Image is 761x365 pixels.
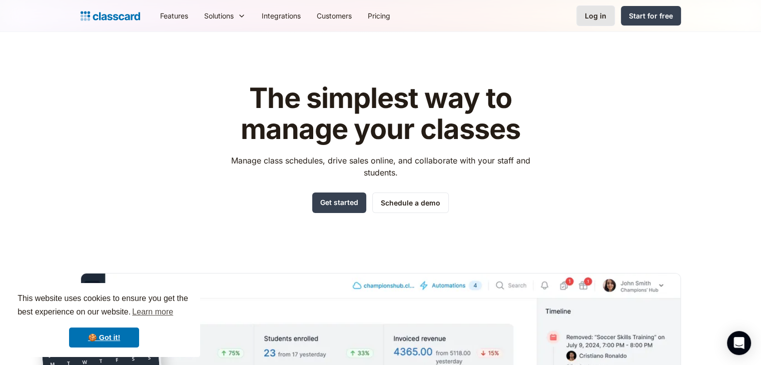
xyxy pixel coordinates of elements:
[69,327,139,347] a: dismiss cookie message
[18,292,191,319] span: This website uses cookies to ensure you get the best experience on our website.
[8,283,200,357] div: cookieconsent
[360,4,398,27] a: Pricing
[222,83,539,144] h1: The simplest way to manage your classes
[629,10,673,21] div: Start for free
[131,304,175,319] a: learn more about cookies
[309,4,360,27] a: Customers
[196,4,254,27] div: Solutions
[81,9,140,23] a: home
[254,4,309,27] a: Integrations
[312,192,366,213] a: Get started
[585,10,606,21] div: Log in
[204,10,234,21] div: Solutions
[372,192,449,213] a: Schedule a demo
[727,331,751,355] div: Open Intercom Messenger
[576,5,615,26] a: Log in
[621,6,681,25] a: Start for free
[152,4,196,27] a: Features
[222,154,539,178] p: Manage class schedules, drive sales online, and collaborate with your staff and students.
